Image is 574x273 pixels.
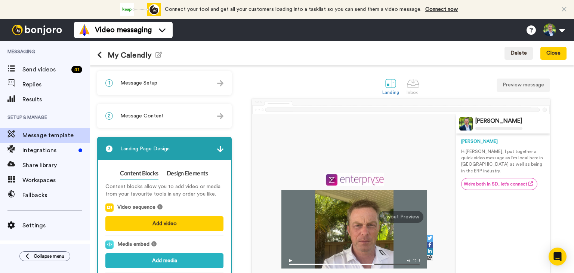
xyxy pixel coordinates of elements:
[105,145,113,153] span: 3
[540,47,567,60] button: Close
[504,47,533,60] button: Delete
[9,25,65,35] img: bj-logo-header-white.svg
[95,25,152,35] span: Video messaging
[403,73,423,99] a: Inbox
[22,176,90,185] span: Workspaces
[120,168,158,180] a: Content Blocks
[461,178,537,190] a: We're both in SD, let's connect
[22,65,68,74] span: Send videos
[22,80,90,89] span: Replies
[97,104,232,128] div: 2Message Content
[459,117,473,131] img: Profile Image
[120,145,170,153] span: Landing Page Design
[105,79,113,87] span: 1
[120,79,157,87] span: Message Setup
[167,168,208,180] a: Design Elements
[379,211,423,223] div: Layout Preview
[217,146,223,152] img: arrow.svg
[382,90,399,95] div: Landing
[71,66,82,73] div: 41
[105,203,114,212] img: AddVideo.svg
[22,191,90,200] span: Fallbacks
[461,148,545,174] p: Hi [PERSON_NAME] , I put together a quick video message as I'm local here in [GEOGRAPHIC_DATA] as...
[105,216,223,231] button: Add video
[217,80,223,86] img: arrow.svg
[22,221,90,230] span: Settings
[549,248,567,266] div: Open Intercom Messenger
[379,73,403,99] a: Landing
[19,251,70,261] button: Collapse menu
[120,3,161,16] div: animation
[407,90,420,95] div: Inbox
[105,240,114,249] img: Embed.svg
[120,112,164,120] span: Message Content
[105,112,113,120] span: 2
[105,253,223,268] button: Add media
[22,146,75,155] span: Integrations
[22,161,90,170] span: Share library
[217,113,223,119] img: arrow.svg
[497,79,550,92] button: Preview message
[165,7,422,12] span: Connect your tool and get all your customers loading into a tasklist so you can send them a video...
[105,183,223,198] p: Content blocks allow you to add video or media from your favourite tools in any order you like.
[34,253,64,259] span: Collapse menu
[475,117,522,125] div: [PERSON_NAME]
[117,203,155,212] span: Video sequence
[281,255,427,269] img: player-controls-full.svg
[461,138,545,145] div: [PERSON_NAME]
[425,7,458,12] a: Connect now
[97,51,162,59] h1: My Calendly
[324,173,384,186] img: 4371943c-c0d0-4407-9857-699aa9ab6620
[117,240,149,249] span: Media embed
[97,71,232,95] div: 1Message Setup
[22,131,90,140] span: Message template
[78,24,90,36] img: vm-color.svg
[22,95,90,104] span: Results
